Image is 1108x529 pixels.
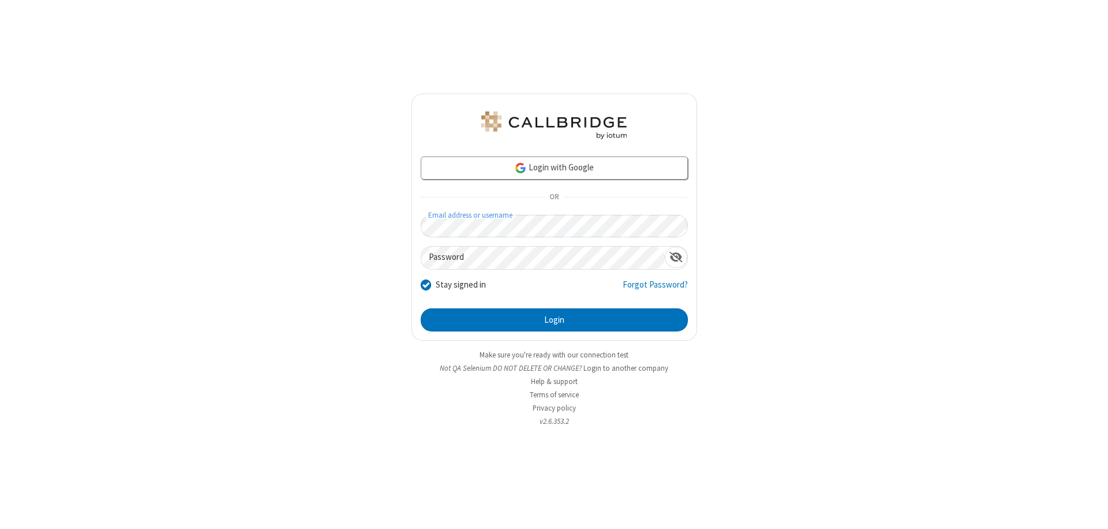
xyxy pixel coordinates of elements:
input: Password [421,247,665,269]
iframe: Chat [1079,499,1099,521]
a: Terms of service [530,390,579,400]
a: Privacy policy [533,403,576,413]
img: google-icon.png [514,162,527,174]
a: Forgot Password? [623,278,688,300]
input: Email address or username [421,215,688,237]
img: QA Selenium DO NOT DELETE OR CHANGE [479,111,629,139]
a: Help & support [531,377,578,386]
li: v2.6.353.2 [411,416,697,427]
li: Not QA Selenium DO NOT DELETE OR CHANGE? [411,363,697,374]
button: Login [421,308,688,331]
span: OR [545,189,563,206]
button: Login to another company [583,363,668,374]
label: Stay signed in [436,278,486,292]
a: Login with Google [421,157,688,180]
div: Show password [665,247,687,268]
a: Make sure you're ready with our connection test [480,350,628,360]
